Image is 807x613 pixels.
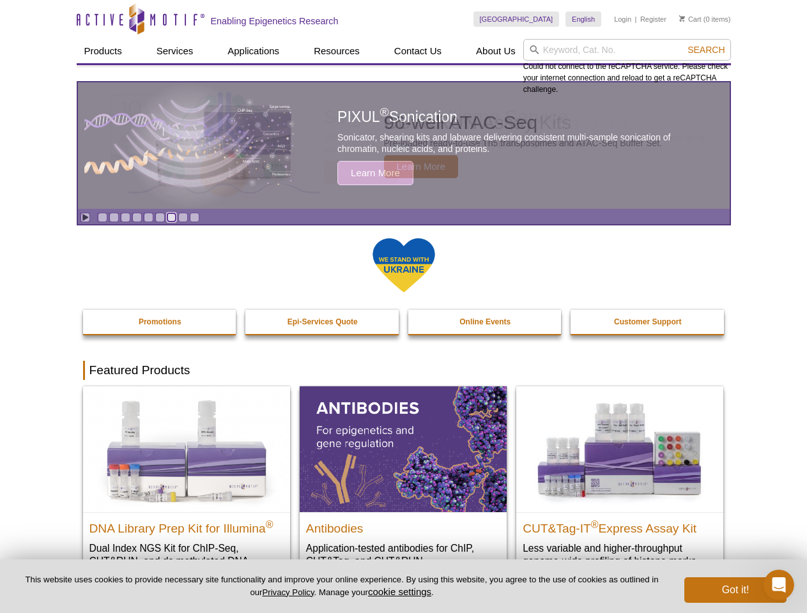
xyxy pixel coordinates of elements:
a: Toggle autoplay [81,213,90,222]
img: All Antibodies [300,386,507,511]
a: CUT&Tag-IT® Express Assay Kit CUT&Tag-IT®Express Assay Kit Less variable and higher-throughput ge... [516,386,723,580]
a: DNA Library Prep Kit for Illumina DNA Library Prep Kit for Illumina® Dual Index NGS Kit for ChIP-... [83,386,290,593]
h2: CUT&Tag-IT Express Assay Kit [523,516,717,535]
a: Cart [679,15,702,24]
a: Customer Support [571,310,725,334]
a: Products [77,39,130,63]
a: Go to slide 7 [167,213,176,222]
a: Go to slide 5 [144,213,153,222]
img: We Stand With Ukraine [372,237,436,294]
h2: DNA Library Prep Kit for Illumina [89,516,284,535]
strong: Customer Support [614,317,681,326]
a: Go to slide 8 [178,213,188,222]
button: Search [684,44,728,56]
iframe: Intercom live chat [764,570,794,600]
a: Login [614,15,631,24]
img: DNA Library Prep Kit for Illumina [83,386,290,511]
a: English [565,11,601,27]
div: Could not connect to the reCAPTCHA service. Please check your internet connection and reload to g... [523,39,731,95]
p: This website uses cookies to provide necessary site functionality and improve your online experie... [20,574,663,598]
h2: Featured Products [83,361,725,380]
a: Go to slide 1 [98,213,107,222]
a: Register [640,15,666,24]
button: Got it! [684,577,787,603]
strong: Promotions [139,317,181,326]
sup: ® [591,518,599,529]
a: About Us [468,39,523,63]
sup: ® [266,518,273,529]
input: Keyword, Cat. No. [523,39,731,61]
strong: Online Events [459,317,511,326]
img: CUT&Tag-IT® Express Assay Kit [516,386,723,511]
a: Go to slide 6 [155,213,165,222]
a: Go to slide 9 [190,213,199,222]
a: Go to slide 2 [109,213,119,222]
a: Privacy Policy [262,587,314,597]
a: Go to slide 4 [132,213,142,222]
a: Online Events [408,310,563,334]
a: Resources [306,39,367,63]
a: Promotions [83,310,238,334]
h2: Antibodies [306,516,500,535]
strong: Epi-Services Quote [288,317,358,326]
li: (0 items) [679,11,731,27]
img: Your Cart [679,15,685,22]
a: Epi-Services Quote [245,310,400,334]
a: Services [149,39,201,63]
a: Contact Us [387,39,449,63]
a: Applications [220,39,287,63]
p: Less variable and higher-throughput genome-wide profiling of histone marks​. [523,541,717,568]
button: cookie settings [368,586,431,597]
a: [GEOGRAPHIC_DATA] [473,11,560,27]
a: All Antibodies Antibodies Application-tested antibodies for ChIP, CUT&Tag, and CUT&RUN. [300,386,507,580]
p: Dual Index NGS Kit for ChIP-Seq, CUT&RUN, and ds methylated DNA assays. [89,541,284,580]
span: Search [688,45,725,55]
h2: Enabling Epigenetics Research [211,15,339,27]
li: | [635,11,637,27]
a: Go to slide 3 [121,213,130,222]
p: Application-tested antibodies for ChIP, CUT&Tag, and CUT&RUN. [306,541,500,568]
